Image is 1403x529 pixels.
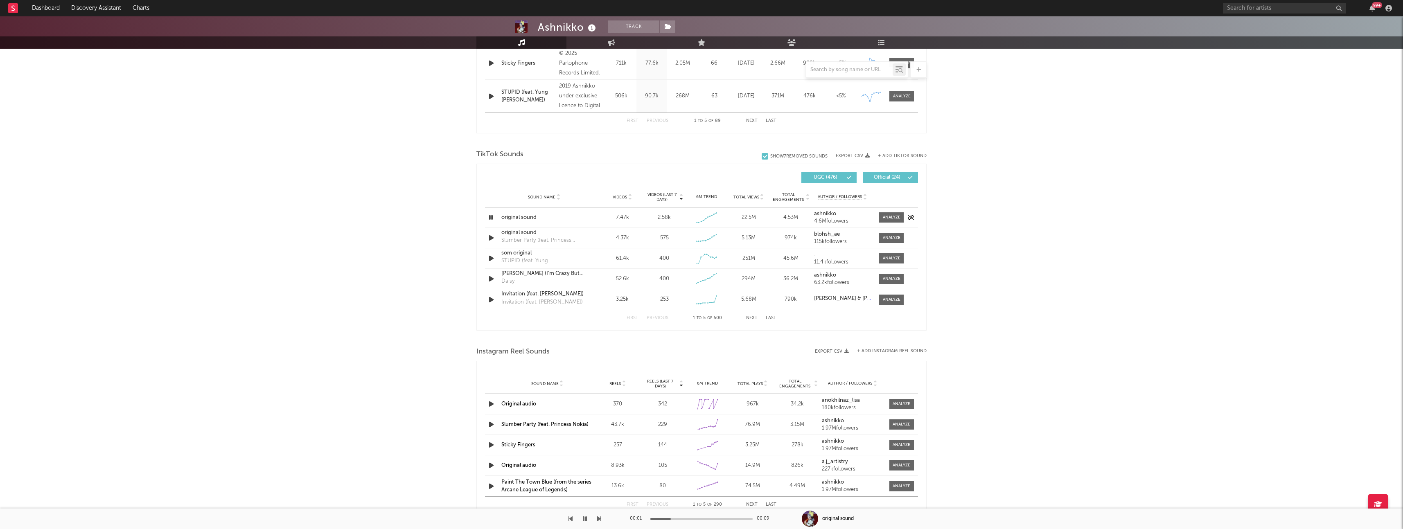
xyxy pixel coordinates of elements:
[476,150,523,160] span: TikTok Sounds
[501,422,589,427] a: Slumber Party (feat. Princess Nokia)
[772,192,805,202] span: Total Engagements
[732,441,773,449] div: 3.25M
[658,214,671,222] div: 2.58k
[501,479,591,493] a: Paint The Town Blue (from the series Arcane League of Legends)
[766,502,776,507] button: Last
[1372,2,1382,8] div: 99 +
[777,379,813,389] span: Total Engagements
[818,194,862,200] span: Author / Followers
[822,487,883,493] div: 1.97M followers
[796,59,823,68] div: 908k
[766,316,776,320] button: Last
[814,232,840,237] strong: blohsh_ae
[707,503,712,506] span: of
[822,479,883,485] a: ashnikko
[642,379,678,389] span: Reels (last 7 days)
[836,153,870,158] button: Export CSV
[764,59,792,68] div: 2.66M
[659,254,669,263] div: 400
[822,446,883,452] div: 1.97M followers
[597,482,638,490] div: 13.6k
[708,119,713,123] span: of
[608,59,634,68] div: 711k
[685,116,730,126] div: 1 5 89
[733,195,759,200] span: Total Views
[501,249,587,257] a: som original
[822,405,883,411] div: 180k followers
[827,92,855,100] div: <5%
[815,349,849,354] button: Export CSV
[732,461,773,470] div: 14.9M
[501,229,587,237] a: original sound
[814,296,905,301] strong: [PERSON_NAME] & [PERSON_NAME]
[659,275,669,283] div: 400
[501,270,587,278] a: [PERSON_NAME] (I’m Crazy But You Like That)
[801,172,857,183] button: UGC(476)
[501,59,555,68] a: Sticky Fingers
[647,119,668,123] button: Previous
[822,418,844,423] strong: ashnikko
[868,175,906,180] span: Official ( 24 )
[476,347,550,357] span: Instagram Reel Sounds
[613,195,627,200] span: Videos
[645,192,679,202] span: Videos (last 7 days)
[822,418,883,424] a: ashnikko
[608,92,634,100] div: 506k
[700,59,729,68] div: 66
[814,280,871,286] div: 63.2k followers
[822,515,854,522] div: original sound
[863,172,918,183] button: Official(24)
[730,295,768,304] div: 5.68M
[777,461,818,470] div: 826k
[603,234,641,242] div: 4.37k
[603,254,641,263] div: 61.4k
[733,92,760,100] div: [DATE]
[698,119,703,123] span: to
[603,275,641,283] div: 52.6k
[878,154,927,158] button: + Add TikTok Sound
[814,218,871,224] div: 4.6M followers
[822,398,883,403] a: anokhilnaz_lisa
[603,214,641,222] div: 7.47k
[822,466,883,472] div: 227k followers
[700,92,729,100] div: 63
[772,214,810,222] div: 4.53M
[777,421,818,429] div: 3.15M
[814,239,871,245] div: 115k followers
[501,290,587,298] a: Invitation (feat. [PERSON_NAME])
[501,88,555,104] a: STUPID (feat. Yung [PERSON_NAME])
[597,400,638,408] div: 370
[730,275,768,283] div: 294M
[807,175,844,180] span: UGC ( 476 )
[501,401,536,407] a: Original audio
[764,92,792,100] div: 371M
[642,441,683,449] div: 144
[559,81,604,111] div: 2019 Ashnikko under exclusive licence to Digital Picnic Records, a Warner Music Group Company
[603,295,641,304] div: 3.25k
[822,398,860,403] strong: anokhilnaz_lisa
[777,441,818,449] div: 278k
[738,381,763,386] span: Total Plays
[531,381,559,386] span: Sound Name
[822,439,883,444] a: ashnikko
[732,482,773,490] div: 74.5M
[501,257,587,265] div: STUPID (feat. Yung [PERSON_NAME])
[642,461,683,470] div: 105
[828,381,872,386] span: Author / Followers
[814,296,871,302] a: [PERSON_NAME] & [PERSON_NAME]
[746,502,758,507] button: Next
[772,254,810,263] div: 45.6M
[669,92,696,100] div: 268M
[814,211,836,216] strong: ashnikko
[772,275,810,283] div: 36.2M
[597,461,638,470] div: 8.93k
[697,316,701,320] span: to
[870,154,927,158] button: + Add TikTok Sound
[538,20,598,34] div: Ashnikko
[608,20,659,33] button: Track
[857,349,927,353] button: + Add Instagram Reel Sound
